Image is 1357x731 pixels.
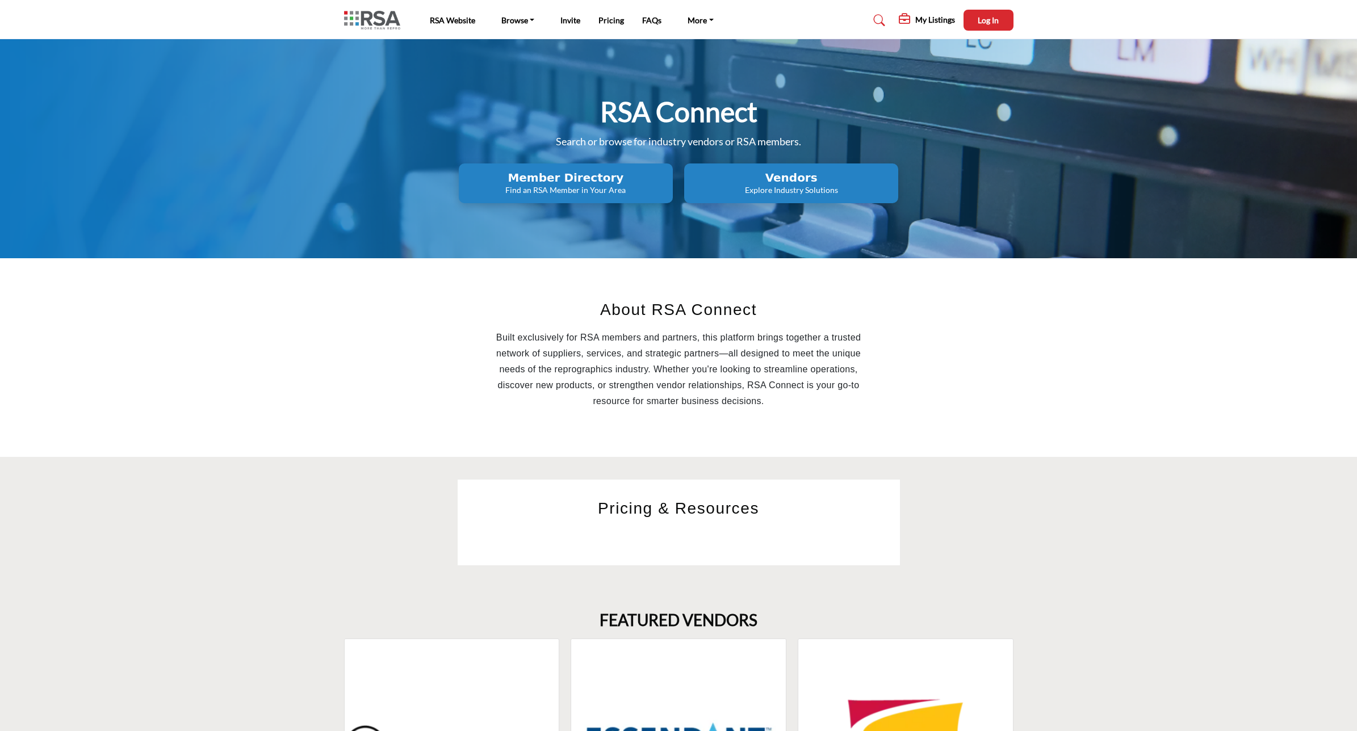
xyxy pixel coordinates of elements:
[483,497,874,520] h2: Pricing & Resources
[459,163,673,203] button: Member Directory Find an RSA Member in Your Area
[899,14,955,27] div: My Listings
[688,184,895,196] p: Explore Industry Solutions
[600,611,757,630] h2: FEATURED VENDORS
[978,15,999,25] span: Log In
[598,15,624,25] a: Pricing
[556,135,801,148] span: Search or browse for industry vendors or RSA members.
[680,12,722,28] a: More
[462,171,669,184] h2: Member Directory
[483,298,874,322] h2: About RSA Connect
[560,15,580,25] a: Invite
[684,163,898,203] button: Vendors Explore Industry Solutions
[430,15,475,25] a: RSA Website
[688,171,895,184] h2: Vendors
[344,11,406,30] img: Site Logo
[862,11,893,30] a: Search
[964,10,1013,31] button: Log In
[642,15,661,25] a: FAQs
[600,94,757,129] h1: RSA Connect
[462,184,669,196] p: Find an RSA Member in Your Area
[915,15,955,25] h5: My Listings
[493,12,543,28] a: Browse
[483,330,874,409] p: Built exclusively for RSA members and partners, this platform brings together a trusted network o...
